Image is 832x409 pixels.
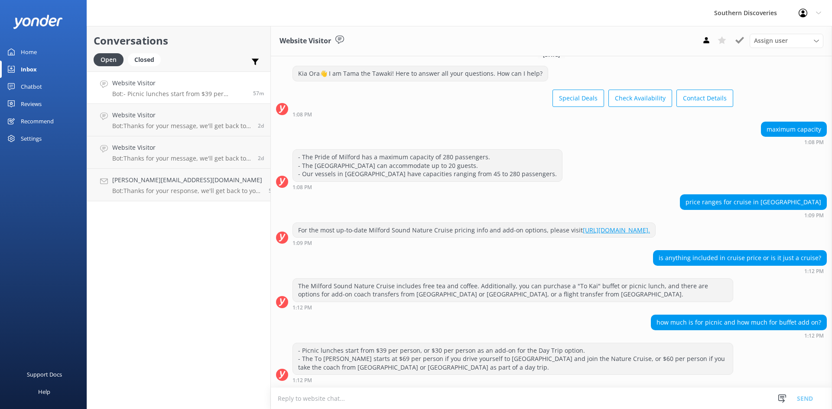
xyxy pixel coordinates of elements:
[112,122,251,130] p: Bot: Thanks for your message, we'll get back to you as soon as we can. You're also welcome to kee...
[87,104,270,136] a: Website VisitorBot:Thanks for your message, we'll get back to you as soon as we can. You're also ...
[651,315,826,330] div: how much is for picnic and how much for buffet add on?
[38,383,50,400] div: Help
[651,332,827,338] div: Aug 28 2025 01:12pm (UTC +12:00) Pacific/Auckland
[87,169,270,201] a: [PERSON_NAME][EMAIL_ADDRESS][DOMAIN_NAME]Bot:Thanks for your response, we'll get back to you as s...
[293,66,548,81] div: Kia Ora👋 I am Tama the Tawaki! Here to answer all your questions. How can I help?
[258,155,264,162] span: Aug 26 2025 12:42am (UTC +12:00) Pacific/Auckland
[21,78,42,95] div: Chatbot
[608,90,672,107] button: Check Availability
[21,43,37,61] div: Home
[804,333,824,338] strong: 1:12 PM
[293,279,733,302] div: The Milford Sound Nature Cruise includes free tea and coffee. Additionally, you can purchase a "T...
[128,53,161,66] div: Closed
[292,378,312,383] strong: 1:12 PM
[128,55,165,64] a: Closed
[292,111,733,117] div: Aug 28 2025 01:08pm (UTC +12:00) Pacific/Auckland
[292,112,312,117] strong: 1:08 PM
[112,110,251,120] h4: Website Visitor
[27,366,62,383] div: Support Docs
[13,15,63,29] img: yonder-white-logo.png
[292,377,733,383] div: Aug 28 2025 01:12pm (UTC +12:00) Pacific/Auckland
[94,32,264,49] h2: Conversations
[112,143,251,152] h4: Website Visitor
[761,122,826,137] div: maximum capacity
[804,140,824,145] strong: 1:08 PM
[112,90,247,98] p: Bot: - Picnic lunches start from $39 per person, or $30 per person as an add-on for the Day Trip ...
[292,305,312,310] strong: 1:12 PM
[21,113,54,130] div: Recommend
[293,223,655,238] div: For the most up-to-date Milford Sound Nature Cruise pricing info and add-on options, please visit
[804,269,824,274] strong: 1:12 PM
[292,184,562,190] div: Aug 28 2025 01:08pm (UTC +12:00) Pacific/Auckland
[680,212,827,218] div: Aug 28 2025 01:09pm (UTC +12:00) Pacific/Auckland
[253,90,264,97] span: Aug 28 2025 01:12pm (UTC +12:00) Pacific/Auckland
[292,185,312,190] strong: 1:08 PM
[87,136,270,169] a: Website VisitorBot:Thanks for your message, we'll get back to you as soon as we can. You're also ...
[653,268,827,274] div: Aug 28 2025 01:12pm (UTC +12:00) Pacific/Auckland
[680,195,826,209] div: price ranges for cruise in [GEOGRAPHIC_DATA]
[804,213,824,218] strong: 1:09 PM
[94,55,128,64] a: Open
[112,175,262,185] h4: [PERSON_NAME][EMAIL_ADDRESS][DOMAIN_NAME]
[21,61,37,78] div: Inbox
[112,155,251,162] p: Bot: Thanks for your message, we'll get back to you as soon as we can. You're also welcome to kee...
[292,304,733,310] div: Aug 28 2025 01:12pm (UTC +12:00) Pacific/Auckland
[653,251,826,265] div: is anything included in cruise price or is it just a cruise?
[583,226,650,234] a: [URL][DOMAIN_NAME].
[676,90,733,107] button: Contact Details
[112,78,247,88] h4: Website Visitor
[292,240,656,246] div: Aug 28 2025 01:09pm (UTC +12:00) Pacific/Auckland
[21,95,42,113] div: Reviews
[293,150,562,181] div: - The Pride of Milford has a maximum capacity of 280 passengers. - The [GEOGRAPHIC_DATA] can acco...
[293,343,733,375] div: - Picnic lunches start from $39 per person, or $30 per person as an add-on for the Day Trip optio...
[761,139,827,145] div: Aug 28 2025 01:08pm (UTC +12:00) Pacific/Auckland
[552,90,604,107] button: Special Deals
[21,130,42,147] div: Settings
[754,36,788,45] span: Assign user
[112,187,262,195] p: Bot: Thanks for your response, we'll get back to you as soon as we can during opening hours.
[750,34,823,48] div: Assign User
[258,122,264,129] span: Aug 26 2025 03:45am (UTC +12:00) Pacific/Auckland
[292,241,312,246] strong: 1:09 PM
[87,71,270,104] a: Website VisitorBot:- Picnic lunches start from $39 per person, or $30 per person as an add-on for...
[269,187,275,194] span: Aug 23 2025 11:54am (UTC +12:00) Pacific/Auckland
[94,53,123,66] div: Open
[279,35,331,47] h3: Website Visitor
